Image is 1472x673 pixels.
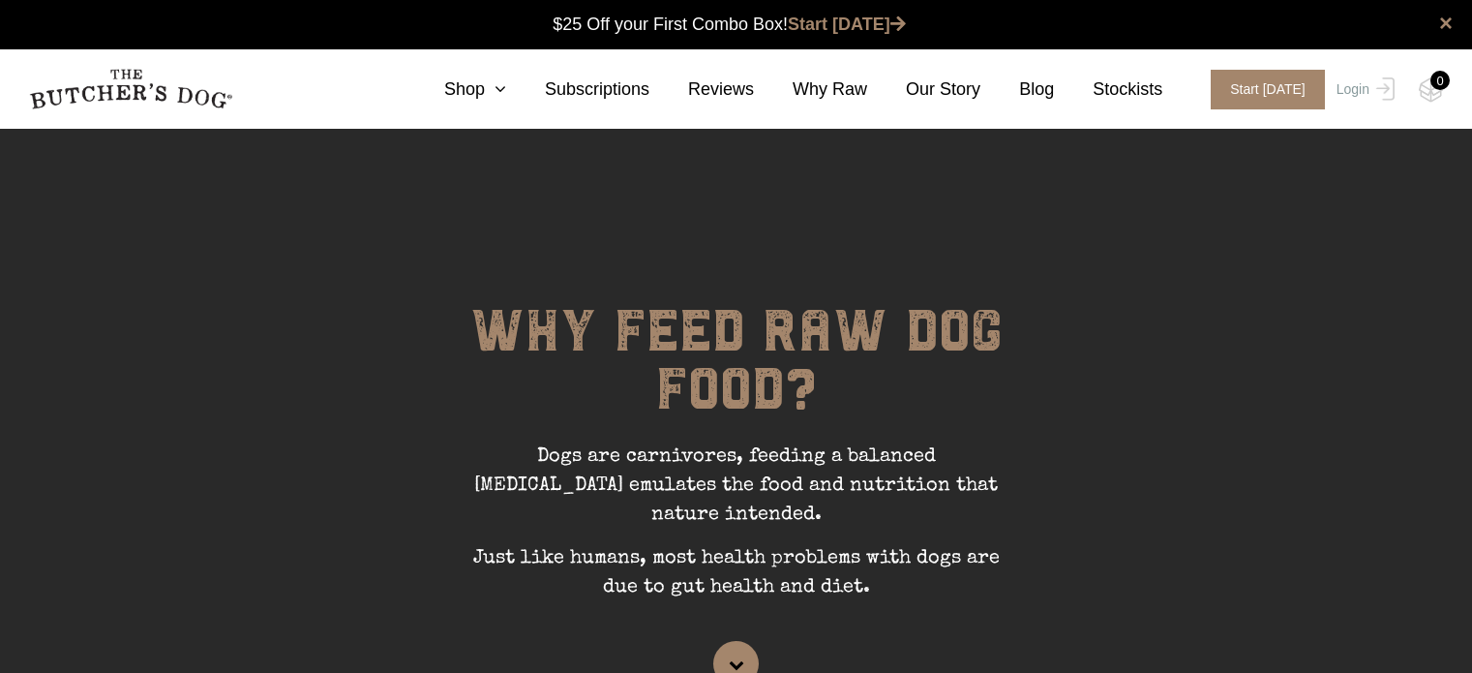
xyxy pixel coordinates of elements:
[980,76,1054,103] a: Blog
[446,302,1027,443] h1: WHY FEED RAW DOG FOOD?
[506,76,649,103] a: Subscriptions
[1439,12,1453,35] a: close
[1430,71,1450,90] div: 0
[446,443,1027,544] p: Dogs are carnivores, feeding a balanced [MEDICAL_DATA] emulates the food and nutrition that natur...
[1054,76,1162,103] a: Stockists
[867,76,980,103] a: Our Story
[1191,70,1332,109] a: Start [DATE]
[1211,70,1325,109] span: Start [DATE]
[1332,70,1395,109] a: Login
[1419,77,1443,103] img: TBD_Cart-Empty.png
[754,76,867,103] a: Why Raw
[788,15,906,34] a: Start [DATE]
[446,544,1027,617] p: Just like humans, most health problems with dogs are due to gut health and diet.
[649,76,754,103] a: Reviews
[406,76,506,103] a: Shop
